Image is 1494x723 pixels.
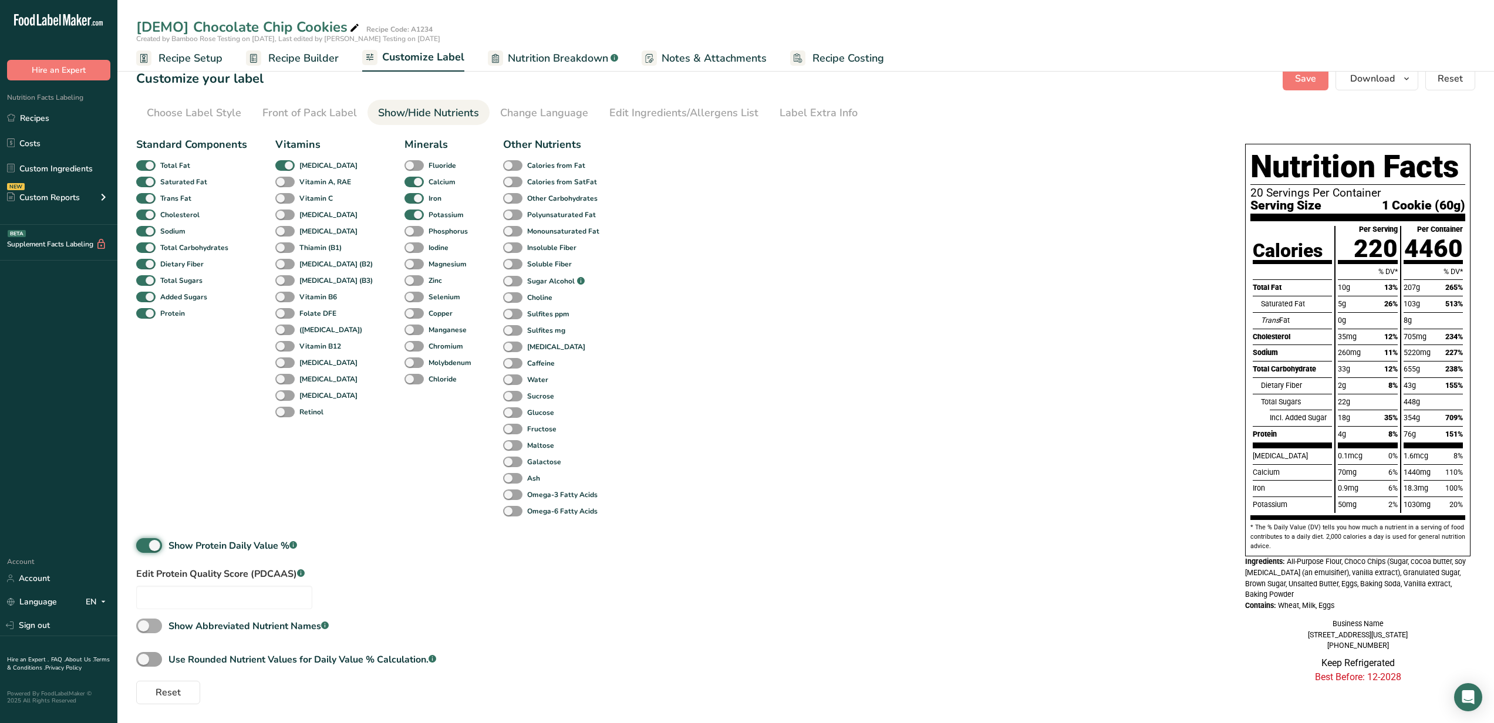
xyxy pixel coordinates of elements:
[45,664,82,672] a: Privacy Policy
[246,45,339,72] a: Recipe Builder
[609,105,758,121] div: Edit Ingredients/Allergens List
[1445,430,1463,438] span: 151%
[299,374,358,384] b: [MEDICAL_DATA]
[147,105,241,121] div: Choose Label Style
[508,50,608,66] span: Nutrition Breakdown
[7,656,110,672] a: Terms & Conditions .
[160,292,207,302] b: Added Sugars
[1384,364,1398,373] span: 12%
[527,407,554,418] b: Glucose
[527,309,569,319] b: Sulfites ppm
[1261,316,1279,325] i: Trans
[429,242,448,253] b: Iodine
[527,193,598,204] b: Other Carbohydrates
[1425,67,1475,90] button: Reset
[299,341,341,352] b: Vitamin B12
[1404,263,1463,280] div: % DV*
[1384,299,1398,308] span: 26%
[527,226,599,237] b: Monounsaturated Fat
[7,690,110,704] div: Powered By FoodLabelMaker © 2025 All Rights Reserved
[1384,283,1398,292] span: 13%
[1245,656,1471,670] p: Keep Refrigerated
[1338,316,1346,325] span: 0g
[299,357,358,368] b: [MEDICAL_DATA]
[1404,484,1428,492] span: 18.3mg
[429,325,467,335] b: Manganese
[299,160,358,171] b: [MEDICAL_DATA]
[1338,413,1350,422] span: 18g
[1417,226,1463,234] div: Per Container
[429,341,463,352] b: Chromium
[7,183,25,190] div: NEW
[662,50,767,66] span: Notes & Attachments
[1384,413,1398,422] span: 35%
[1445,484,1463,492] span: 100%
[429,357,471,368] b: Molybdenum
[1261,312,1332,329] div: Fat
[488,45,618,72] a: Nutrition Breakdown
[1338,332,1357,341] span: 35mg
[527,177,597,187] b: Calories from SatFat
[527,424,557,434] b: Fructose
[299,390,358,401] b: [MEDICAL_DATA]
[1250,523,1465,551] p: * The % Daily Value (DV) tells you how much a nutrient in a serving of food contributes to a dail...
[160,259,204,269] b: Dietary Fiber
[299,275,373,286] b: [MEDICAL_DATA] (B3)
[404,137,475,153] div: Minerals
[1388,430,1398,438] span: 8%
[1445,348,1463,357] span: 227%
[1338,451,1363,460] span: 0.1mcg
[527,242,576,253] b: Insoluble Fiber
[1404,397,1420,406] span: 448g
[1338,299,1346,308] span: 5g
[429,177,456,187] b: Calcium
[1253,426,1332,442] div: Protein
[1404,332,1426,341] span: 705mg
[299,177,351,187] b: Vitamin A, RAE
[7,592,57,612] a: Language
[160,308,185,319] b: Protein
[1338,430,1346,438] span: 4g
[1253,241,1323,260] div: Calories
[299,308,336,319] b: Folate DFE
[1245,557,1285,566] span: Ingredients:
[1253,464,1332,481] div: Calcium
[527,440,554,451] b: Maltose
[299,210,358,220] b: [MEDICAL_DATA]
[158,50,222,66] span: Recipe Setup
[1445,332,1463,341] span: 234%
[136,34,440,43] span: Created by Bamboo Rose Testing on [DATE], Last edited by [PERSON_NAME] Testing on [DATE]
[1250,199,1321,211] span: Serving Size
[136,69,264,89] h1: Customize your label
[268,50,339,66] span: Recipe Builder
[1338,283,1350,292] span: 10g
[8,230,26,237] div: BETA
[299,325,362,335] b: ([MEDICAL_DATA])
[429,193,441,204] b: Iron
[1315,671,1401,683] span: Best Before: 12-2028
[382,49,464,65] span: Customize Label
[160,226,186,237] b: Sodium
[160,177,207,187] b: Saturated Fat
[7,191,80,204] div: Custom Reports
[429,308,453,319] b: Copper
[1404,348,1431,357] span: 5220mg
[429,160,456,171] b: Fluoride
[527,489,598,500] b: Omega-3 Fatty Acids
[1404,364,1420,373] span: 655g
[1253,329,1332,345] div: Cholesterol
[780,105,858,121] div: Label Extra Info
[1384,348,1398,357] span: 11%
[136,681,200,704] button: Reset
[1404,468,1431,477] span: 1440mg
[160,193,191,204] b: Trans Fat
[1261,296,1332,312] div: Saturated Fat
[1404,234,1463,263] span: 4460
[527,160,585,171] b: Calories from Fat
[1245,619,1471,651] div: Business Name [STREET_ADDRESS][US_STATE] [PHONE_NUMBER]
[1449,500,1463,509] span: 20%
[527,276,575,286] b: Sugar Alcohol
[1404,316,1412,325] span: 8g
[1404,381,1416,390] span: 43g
[1445,381,1463,390] span: 155%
